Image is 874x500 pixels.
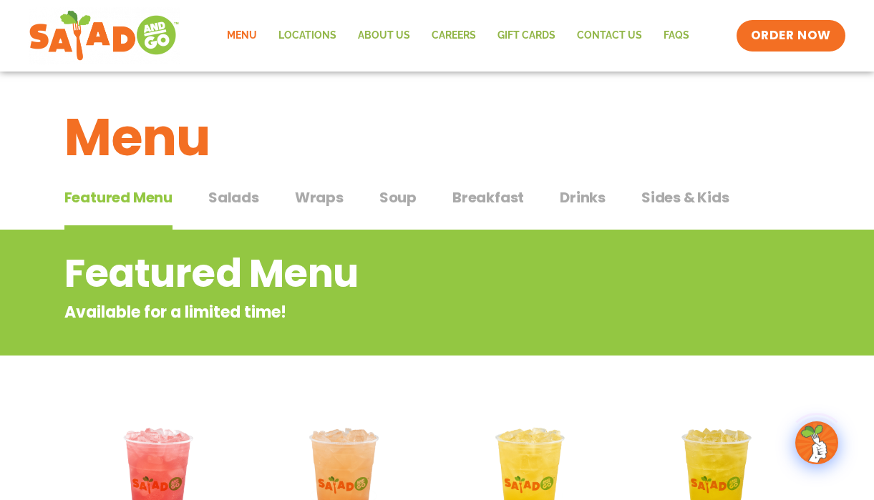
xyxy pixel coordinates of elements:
[216,19,700,52] nav: Menu
[487,19,566,52] a: GIFT CARDS
[751,27,831,44] span: ORDER NOW
[208,187,259,208] span: Salads
[641,187,729,208] span: Sides & Kids
[566,19,653,52] a: Contact Us
[64,245,695,303] h2: Featured Menu
[64,99,810,176] h1: Menu
[268,19,347,52] a: Locations
[737,20,845,52] a: ORDER NOW
[295,187,344,208] span: Wraps
[64,187,173,208] span: Featured Menu
[29,7,180,64] img: new-SAG-logo-768×292
[653,19,700,52] a: FAQs
[216,19,268,52] a: Menu
[64,300,695,324] p: Available for a limited time!
[421,19,487,52] a: Careers
[64,182,810,230] div: Tabbed content
[560,187,606,208] span: Drinks
[379,187,417,208] span: Soup
[347,19,421,52] a: About Us
[452,187,524,208] span: Breakfast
